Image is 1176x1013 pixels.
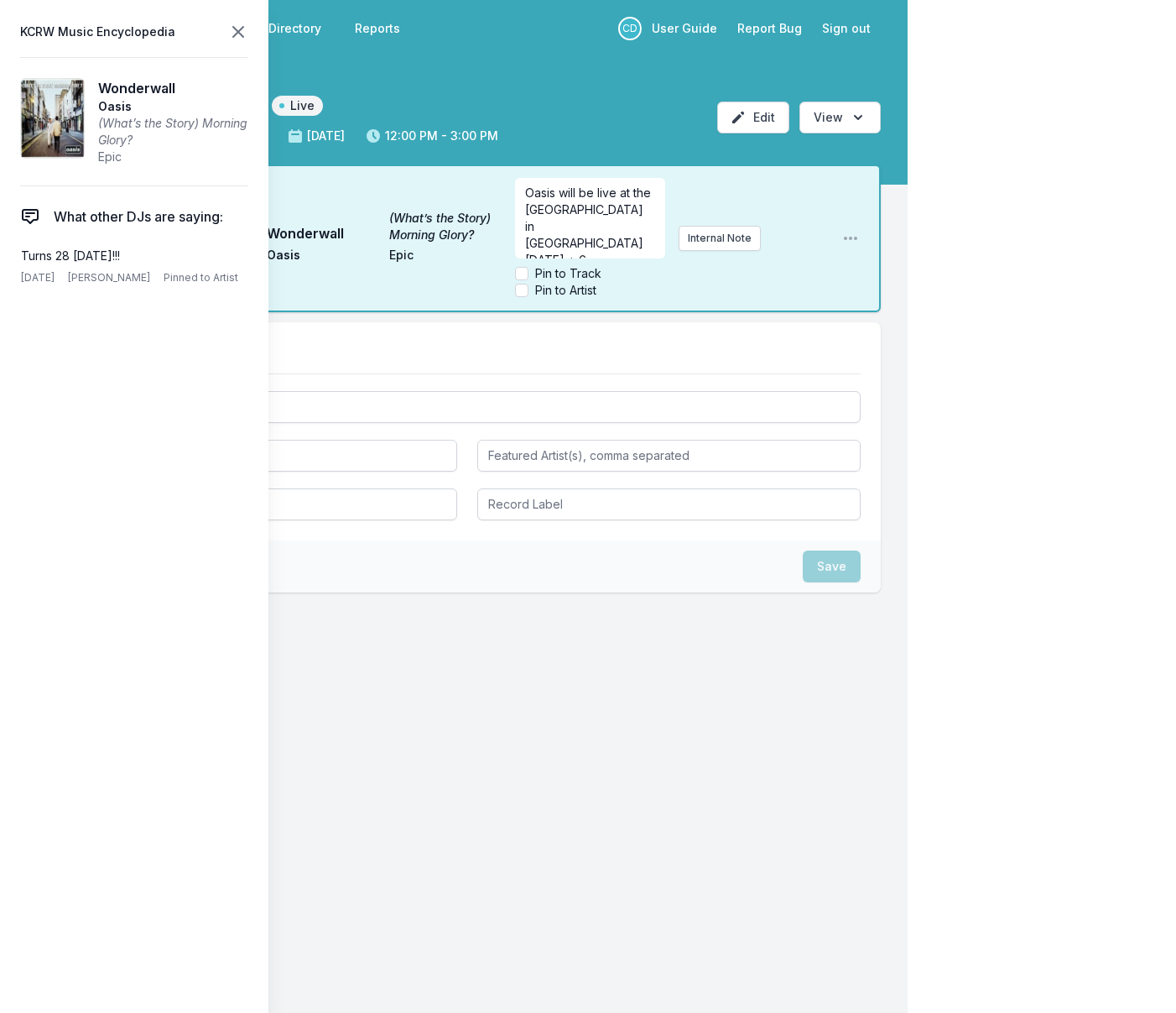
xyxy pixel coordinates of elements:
button: Edit [717,102,789,133]
label: Pin to Artist [535,282,596,299]
button: Save [803,551,861,582]
span: [PERSON_NAME] [68,271,150,285]
span: [DATE] [287,128,345,144]
span: Oasis [267,247,379,267]
button: Internal Note [679,226,761,251]
a: Report Bug [727,13,812,44]
button: Open playlist item options [842,230,859,247]
span: Wonderwall [267,223,379,243]
img: (What’s the Story) Morning Glory? [20,78,85,159]
label: Pin to Track [535,265,601,282]
p: Chris Douridas [618,17,642,40]
span: Oasis [98,98,248,115]
a: Reports [345,13,410,44]
span: Epic [389,247,502,267]
span: Epic [98,149,248,165]
span: [DATE] [21,271,55,285]
span: Oasis will be live at the [GEOGRAPHIC_DATA] in [GEOGRAPHIC_DATA] [DATE] + 6. [525,185,654,267]
span: (What’s the Story) Morning Glory? [98,115,248,149]
input: Record Label [477,488,861,520]
button: Sign out [812,13,881,44]
span: Live [272,96,323,116]
span: What other DJs are saying: [54,206,223,227]
p: Turns 28 [DATE]!!! [21,248,241,264]
a: User Guide [642,13,727,44]
span: Wonderwall [98,78,248,98]
span: Pinned to Artist [164,271,238,285]
input: Track Title [74,391,861,423]
span: KCRW Music Encyclopedia [20,20,175,44]
input: Featured Artist(s), comma separated [477,440,861,472]
span: (What’s the Story) Morning Glory? [389,210,502,243]
button: Open options [799,102,881,133]
span: 12:00 PM - 3:00 PM [365,128,498,144]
